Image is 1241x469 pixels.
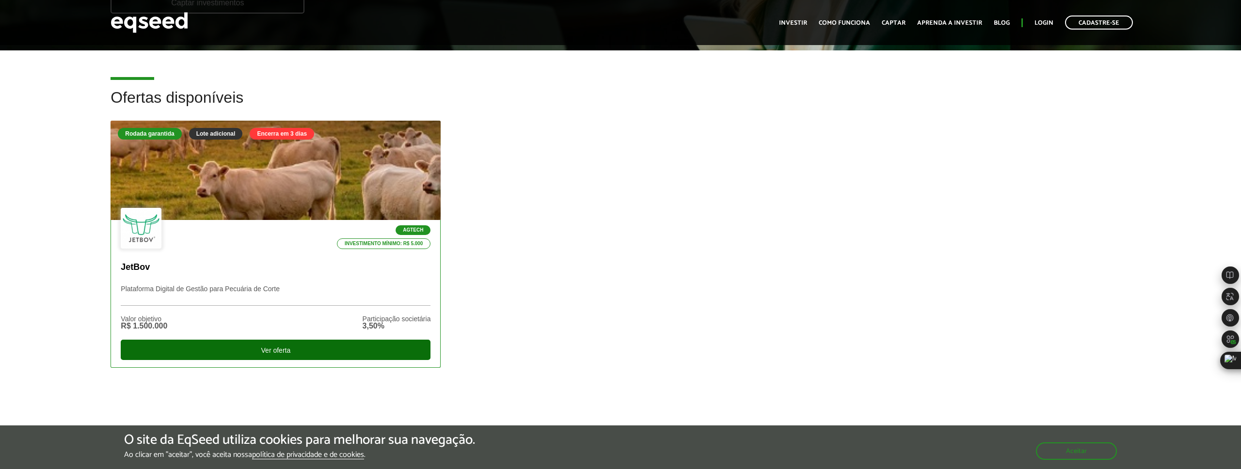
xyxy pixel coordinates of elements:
[124,450,475,459] p: Ao clicar em "aceitar", você aceita nossa .
[1065,16,1133,30] a: Cadastre-se
[121,262,430,273] p: JetBov
[337,238,431,249] p: Investimento mínimo: R$ 5.000
[1034,20,1053,26] a: Login
[189,128,243,140] div: Lote adicional
[363,322,431,330] div: 3,50%
[819,20,870,26] a: Como funciona
[124,433,475,448] h5: O site da EqSeed utiliza cookies para melhorar sua navegação.
[121,322,167,330] div: R$ 1.500.000
[121,315,167,322] div: Valor objetivo
[111,121,441,367] a: Rodada garantida Lote adicional Encerra em 3 dias Agtech Investimento mínimo: R$ 5.000 JetBov Pla...
[121,285,430,306] p: Plataforma Digital de Gestão para Pecuária de Corte
[994,20,1010,26] a: Blog
[121,340,430,360] div: Ver oferta
[1036,442,1117,460] button: Aceitar
[363,315,431,322] div: Participação societária
[779,20,807,26] a: Investir
[396,225,430,235] p: Agtech
[917,20,982,26] a: Aprenda a investir
[111,10,188,35] img: EqSeed
[111,89,1130,121] h2: Ofertas disponíveis
[118,128,181,140] div: Rodada garantida
[250,128,314,140] div: Encerra em 3 dias
[252,451,364,459] a: política de privacidade e de cookies
[882,20,906,26] a: Captar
